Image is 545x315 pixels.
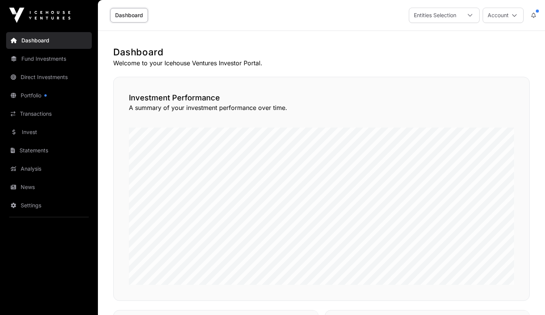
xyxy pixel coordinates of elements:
div: Entities Selection [409,8,461,23]
a: Direct Investments [6,69,92,86]
a: Transactions [6,105,92,122]
h2: Investment Performance [129,92,514,103]
p: Welcome to your Icehouse Ventures Investor Portal. [113,58,530,68]
a: Invest [6,124,92,141]
p: A summary of your investment performance over time. [129,103,514,112]
a: Settings [6,197,92,214]
img: Icehouse Ventures Logo [9,8,70,23]
a: Statements [6,142,92,159]
a: Fund Investments [6,50,92,67]
a: Dashboard [6,32,92,49]
a: Portfolio [6,87,92,104]
a: Dashboard [110,8,148,23]
a: News [6,179,92,195]
a: Analysis [6,160,92,177]
iframe: Chat Widget [507,278,545,315]
button: Account [483,8,524,23]
h1: Dashboard [113,46,530,58]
